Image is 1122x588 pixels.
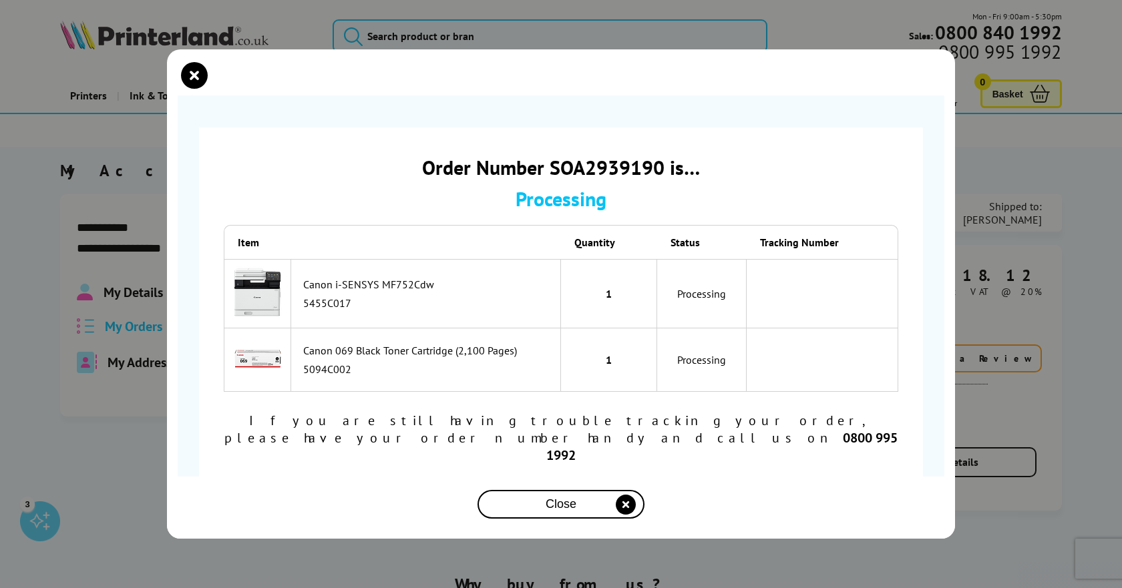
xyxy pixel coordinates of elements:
[303,362,554,376] div: 5094C002
[561,328,657,392] td: 1
[184,65,204,85] button: close modal
[657,328,747,392] td: Processing
[657,225,747,259] th: Status
[478,490,644,519] button: close modal
[561,259,657,329] td: 1
[224,412,898,464] div: If you are still having trouble tracking your order, please have your order number handy and call...
[546,429,898,464] b: 0800 995 1992
[747,225,898,259] th: Tracking Number
[657,259,747,329] td: Processing
[224,225,291,259] th: Item
[224,186,898,212] div: Processing
[546,497,576,511] span: Close
[234,335,281,382] img: Canon 069 Black Toner Cartridge (2,100 Pages)
[303,344,554,357] div: Canon 069 Black Toner Cartridge (2,100 Pages)
[303,296,554,310] div: 5455C017
[224,154,898,180] div: Order Number SOA2939190 is…
[303,278,554,291] div: Canon i-SENSYS MF752Cdw
[561,225,657,259] th: Quantity
[231,266,284,319] img: Canon i-SENSYS MF752Cdw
